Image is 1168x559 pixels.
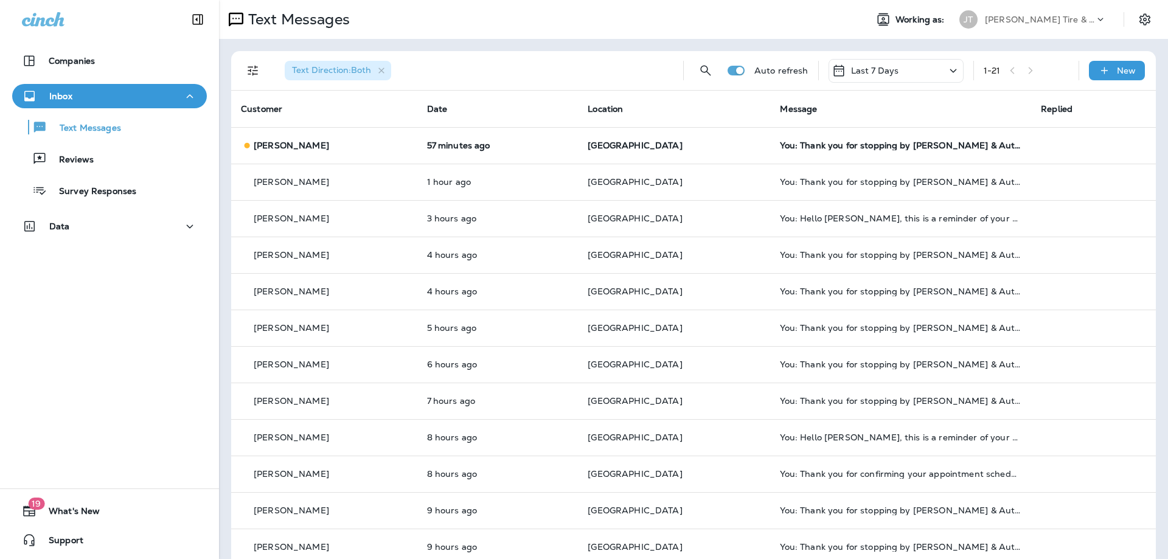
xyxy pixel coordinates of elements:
[12,528,207,552] button: Support
[427,432,569,442] p: Aug 20, 2025 09:02 AM
[254,250,329,260] p: [PERSON_NAME]
[780,469,1021,479] div: You: Thank you for confirming your appointment scheduled for 08/21/2025 7:30 AM with North 90th S...
[427,141,569,150] p: Aug 20, 2025 04:58 PM
[12,114,207,140] button: Text Messages
[254,359,329,369] p: [PERSON_NAME]
[254,542,329,552] p: [PERSON_NAME]
[427,214,569,223] p: Aug 20, 2025 02:47 PM
[12,146,207,172] button: Reviews
[895,15,947,25] span: Working as:
[588,432,682,443] span: [GEOGRAPHIC_DATA]
[427,103,448,114] span: Date
[254,505,329,515] p: [PERSON_NAME]
[28,498,44,510] span: 19
[780,286,1021,296] div: You: Thank you for stopping by Jensen Tire & Auto - North 90th Street. Please take 30 seconds to ...
[254,214,329,223] p: [PERSON_NAME]
[427,396,569,406] p: Aug 20, 2025 09:58 AM
[254,396,329,406] p: [PERSON_NAME]
[241,58,265,83] button: Filters
[254,432,329,442] p: [PERSON_NAME]
[47,123,121,134] p: Text Messages
[47,155,94,166] p: Reviews
[49,56,95,66] p: Companies
[959,10,978,29] div: JT
[1134,9,1156,30] button: Settings
[36,535,83,550] span: Support
[780,141,1021,150] div: You: Thank you for stopping by Jensen Tire & Auto - North 90th Street. Please take 30 seconds to ...
[851,66,899,75] p: Last 7 Days
[427,177,569,187] p: Aug 20, 2025 03:58 PM
[12,178,207,203] button: Survey Responses
[588,541,682,552] span: [GEOGRAPHIC_DATA]
[1117,66,1136,75] p: New
[285,61,391,80] div: Text Direction:Both
[427,542,569,552] p: Aug 20, 2025 08:04 AM
[780,396,1021,406] div: You: Thank you for stopping by Jensen Tire & Auto - North 90th Street. Please take 30 seconds to ...
[243,10,350,29] p: Text Messages
[36,506,100,521] span: What's New
[588,140,682,151] span: [GEOGRAPHIC_DATA]
[780,505,1021,515] div: You: Thank you for stopping by Jensen Tire & Auto - North 90th Street. Please take 30 seconds to ...
[12,49,207,73] button: Companies
[780,359,1021,369] div: You: Thank you for stopping by Jensen Tire & Auto - North 90th Street. Please take 30 seconds to ...
[588,249,682,260] span: [GEOGRAPHIC_DATA]
[427,505,569,515] p: Aug 20, 2025 08:04 AM
[12,214,207,238] button: Data
[241,103,282,114] span: Customer
[780,542,1021,552] div: You: Thank you for stopping by Jensen Tire & Auto - North 90th Street. Please take 30 seconds to ...
[780,432,1021,442] div: You: Hello Mary, this is a reminder of your scheduled appointment set for 08/21/2025 8:30 AM at N...
[693,58,718,83] button: Search Messages
[588,322,682,333] span: [GEOGRAPHIC_DATA]
[12,499,207,523] button: 19What's New
[588,505,682,516] span: [GEOGRAPHIC_DATA]
[588,213,682,224] span: [GEOGRAPHIC_DATA]
[427,359,569,369] p: Aug 20, 2025 10:58 AM
[984,66,1001,75] div: 1 - 21
[427,286,569,296] p: Aug 20, 2025 12:58 PM
[588,286,682,297] span: [GEOGRAPHIC_DATA]
[427,323,569,333] p: Aug 20, 2025 11:58 AM
[780,103,817,114] span: Message
[47,186,136,198] p: Survey Responses
[427,469,569,479] p: Aug 20, 2025 09:02 AM
[588,468,682,479] span: [GEOGRAPHIC_DATA]
[780,177,1021,187] div: You: Thank you for stopping by Jensen Tire & Auto - North 90th Street. Please take 30 seconds to ...
[780,250,1021,260] div: You: Thank you for stopping by Jensen Tire & Auto - North 90th Street. Please take 30 seconds to ...
[254,141,329,150] p: [PERSON_NAME]
[49,91,72,101] p: Inbox
[49,221,70,231] p: Data
[754,66,808,75] p: Auto refresh
[427,250,569,260] p: Aug 20, 2025 12:58 PM
[181,7,215,32] button: Collapse Sidebar
[588,359,682,370] span: [GEOGRAPHIC_DATA]
[254,469,329,479] p: [PERSON_NAME]
[588,103,623,114] span: Location
[588,176,682,187] span: [GEOGRAPHIC_DATA]
[254,286,329,296] p: [PERSON_NAME]
[780,323,1021,333] div: You: Thank you for stopping by Jensen Tire & Auto - North 90th Street. Please take 30 seconds to ...
[12,84,207,108] button: Inbox
[985,15,1094,24] p: [PERSON_NAME] Tire & Auto
[1041,103,1072,114] span: Replied
[254,177,329,187] p: [PERSON_NAME]
[588,395,682,406] span: [GEOGRAPHIC_DATA]
[292,64,371,75] span: Text Direction : Both
[780,214,1021,223] div: You: Hello Adrian, this is a reminder of your scheduled appointment set for 08/21/2025 2:30 PM at...
[254,323,329,333] p: [PERSON_NAME]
